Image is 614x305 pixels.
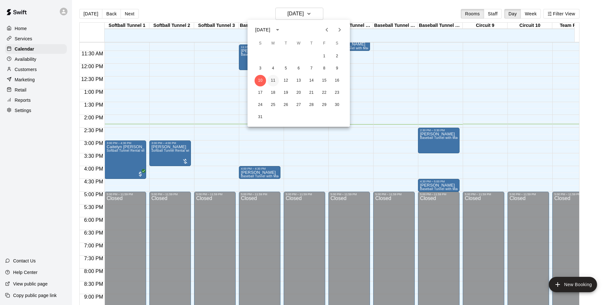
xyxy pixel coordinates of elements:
button: 6 [293,63,304,74]
button: 20 [293,87,304,99]
div: [DATE] [255,27,270,33]
button: 22 [319,87,330,99]
button: 2 [331,51,343,62]
button: 28 [306,99,317,111]
button: 26 [280,99,292,111]
button: calendar view is open, switch to year view [272,24,283,35]
button: 12 [280,75,292,86]
span: Thursday [306,37,317,50]
button: 4 [267,63,279,74]
span: Wednesday [293,37,304,50]
button: 10 [255,75,266,86]
button: 7 [306,63,317,74]
button: Previous month [320,23,333,36]
button: 27 [293,99,304,111]
button: 24 [255,99,266,111]
button: 18 [267,87,279,99]
button: 16 [331,75,343,86]
span: Saturday [331,37,343,50]
button: 1 [319,51,330,62]
button: 29 [319,99,330,111]
button: 23 [331,87,343,99]
button: 25 [267,99,279,111]
button: 3 [255,63,266,74]
button: 30 [331,99,343,111]
span: Friday [319,37,330,50]
button: 5 [280,63,292,74]
button: 21 [306,87,317,99]
button: 11 [267,75,279,86]
button: 13 [293,75,304,86]
span: Monday [267,37,279,50]
button: 15 [319,75,330,86]
button: Next month [333,23,346,36]
button: 17 [255,87,266,99]
span: Tuesday [280,37,292,50]
button: 19 [280,87,292,99]
button: 9 [331,63,343,74]
button: 14 [306,75,317,86]
button: 31 [255,111,266,123]
span: Sunday [255,37,266,50]
button: 8 [319,63,330,74]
